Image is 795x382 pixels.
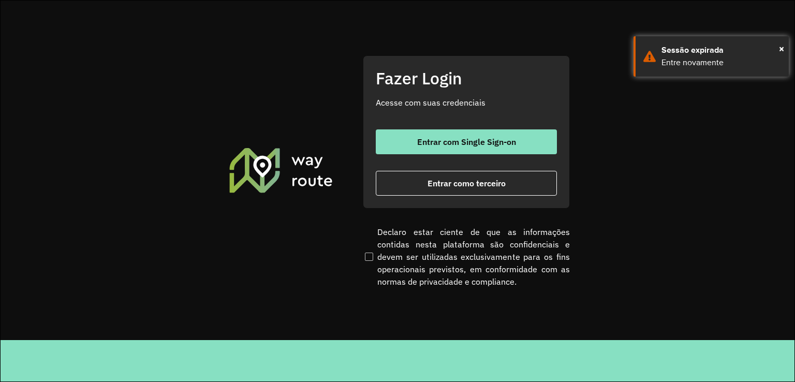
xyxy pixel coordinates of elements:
[779,41,784,56] button: Close
[417,138,516,146] span: Entrar com Single Sign-on
[661,56,781,69] div: Entre novamente
[779,41,784,56] span: ×
[376,68,557,88] h2: Fazer Login
[363,226,570,288] label: Declaro estar ciente de que as informações contidas nesta plataforma são confidenciais e devem se...
[228,146,334,194] img: Roteirizador AmbevTech
[376,171,557,196] button: button
[428,179,506,187] span: Entrar como terceiro
[661,44,781,56] div: Sessão expirada
[376,96,557,109] p: Acesse com suas credenciais
[376,129,557,154] button: button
